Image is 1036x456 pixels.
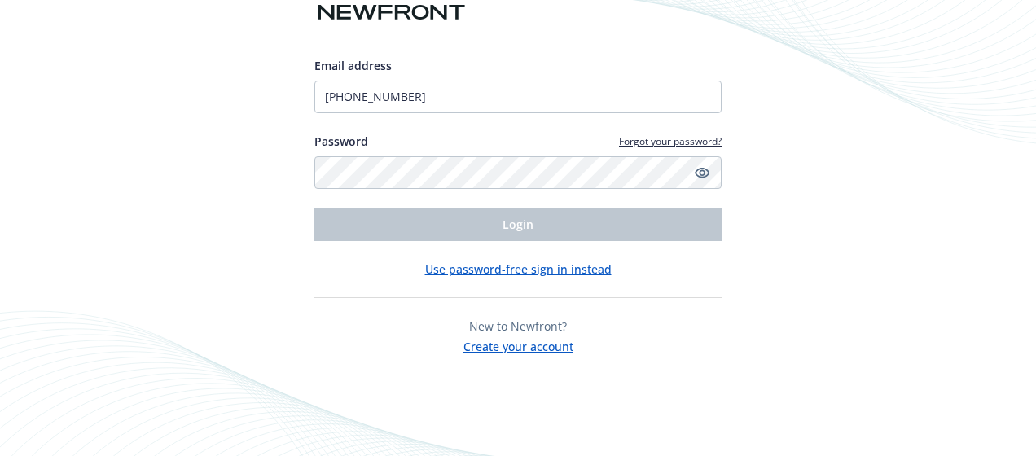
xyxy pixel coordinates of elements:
input: Enter your password [314,156,722,189]
button: Use password-free sign in instead [425,261,612,278]
a: Forgot your password? [619,134,722,148]
span: Email address [314,58,392,73]
input: Enter your email [314,81,722,113]
button: Create your account [463,335,573,355]
span: New to Newfront? [469,318,567,334]
span: Login [503,217,533,232]
a: Show password [692,163,712,182]
label: Password [314,133,368,150]
button: Login [314,208,722,241]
